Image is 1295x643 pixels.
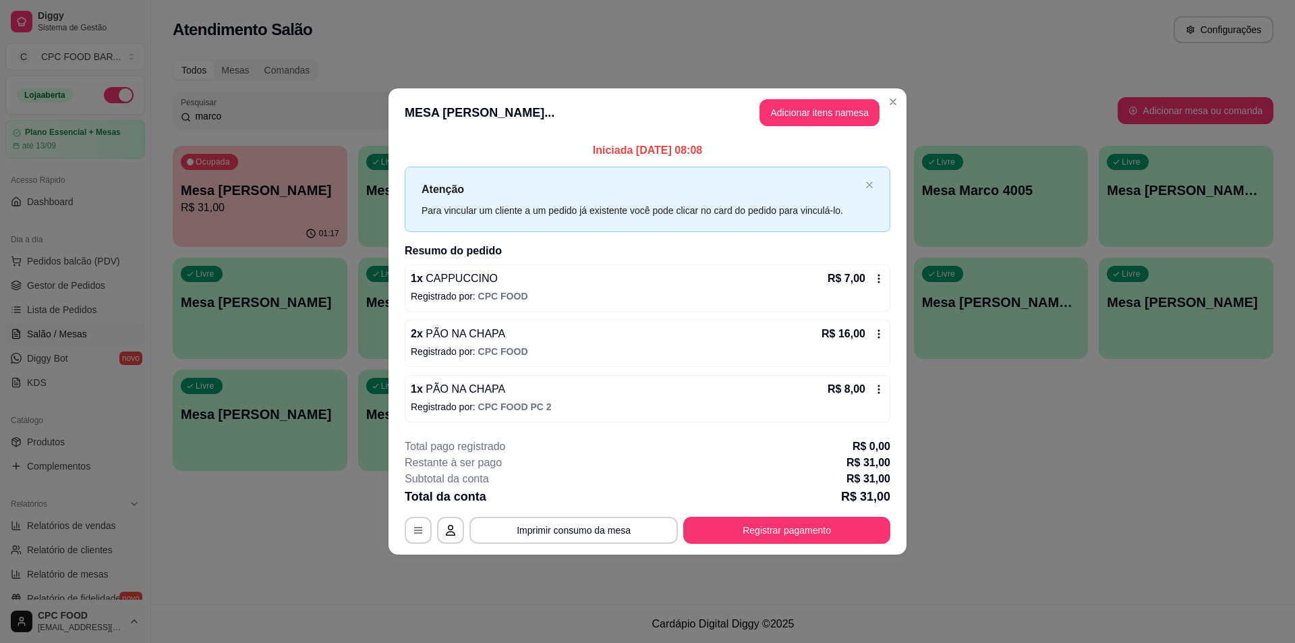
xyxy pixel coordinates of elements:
[478,401,552,412] span: CPC FOOD PC 2
[882,91,904,113] button: Close
[411,345,884,358] p: Registrado por:
[478,291,528,302] span: CPC FOOD
[405,471,489,487] p: Subtotal da conta
[478,346,528,357] span: CPC FOOD
[405,243,890,259] h2: Resumo do pedido
[759,99,880,126] button: Adicionar itens namesa
[846,471,890,487] p: R$ 31,00
[388,88,906,137] header: MESA [PERSON_NAME]...
[411,289,884,303] p: Registrado por:
[841,487,890,506] p: R$ 31,00
[422,181,860,198] p: Atenção
[423,383,505,395] span: PÃO NA CHAPA
[846,455,890,471] p: R$ 31,00
[405,487,486,506] p: Total da conta
[828,271,865,287] p: R$ 7,00
[405,439,505,455] p: Total pago registrado
[469,517,678,544] button: Imprimir consumo da mesa
[853,439,890,455] p: R$ 0,00
[423,328,505,339] span: PÃO NA CHAPA
[828,381,865,397] p: R$ 8,00
[411,400,884,414] p: Registrado por:
[411,381,505,397] p: 1 x
[683,517,890,544] button: Registrar pagamento
[865,181,873,190] button: close
[422,203,860,218] div: Para vincular um cliente a um pedido já existente você pode clicar no card do pedido para vinculá...
[411,326,505,342] p: 2 x
[405,455,502,471] p: Restante à ser pago
[411,271,498,287] p: 1 x
[405,142,890,159] p: Iniciada [DATE] 08:08
[822,326,865,342] p: R$ 16,00
[423,273,498,284] span: CAPPUCCINO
